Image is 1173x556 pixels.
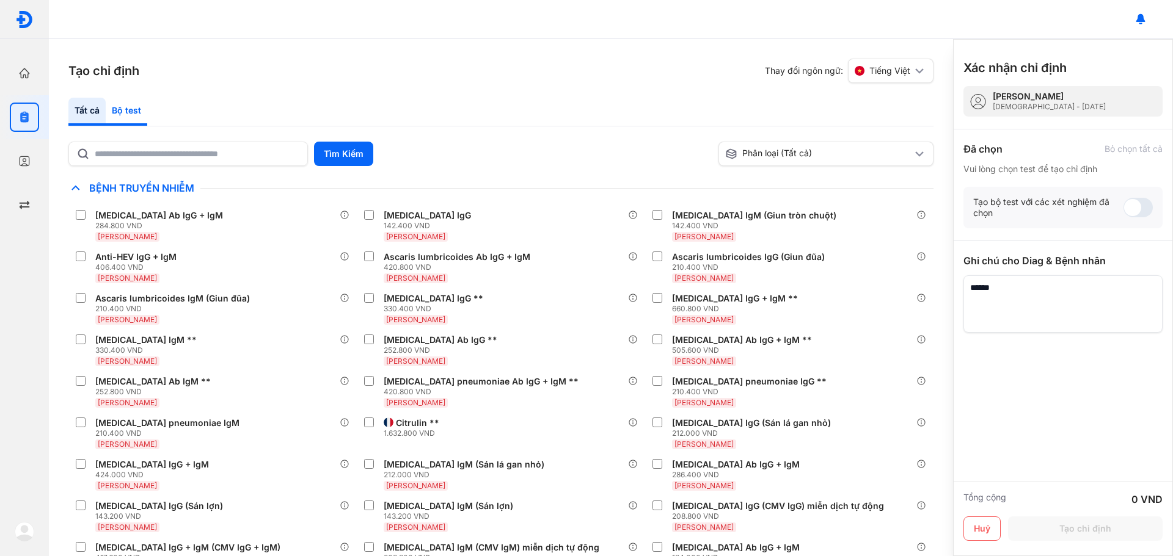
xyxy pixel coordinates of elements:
span: [PERSON_NAME] [98,481,157,490]
div: Tất cả [68,98,106,126]
img: logo [15,10,34,29]
div: Ascaris lumbricoides IgG (Giun đũa) [672,251,825,262]
h3: Tạo chỉ định [68,62,139,79]
div: 142.400 VND [384,221,476,231]
div: 212.000 VND [384,470,549,480]
div: 420.800 VND [384,387,583,397]
div: Ghi chú cho Diag & Bệnh nhân [963,253,1163,268]
div: [MEDICAL_DATA] IgG + IgM [95,459,209,470]
div: 505.600 VND [672,345,817,355]
div: [DEMOGRAPHIC_DATA] - [DATE] [993,102,1106,112]
div: [PERSON_NAME] [993,91,1106,102]
span: [PERSON_NAME] [386,481,445,490]
div: 0 VND [1131,492,1163,507]
div: [MEDICAL_DATA] Ab IgG + IgM ** [672,334,812,345]
div: 660.800 VND [672,304,803,314]
div: [MEDICAL_DATA] pneumoniae IgM [95,417,239,428]
h3: Xác nhận chỉ định [963,59,1067,76]
span: Bệnh Truyền Nhiễm [83,182,200,194]
div: Tạo bộ test với các xét nghiệm đã chọn [973,197,1124,218]
div: Anti-HEV IgG + IgM [95,251,177,262]
span: [PERSON_NAME] [386,398,445,407]
button: Tạo chỉ định [1008,516,1163,541]
div: Phân loại (Tất cả) [725,148,912,160]
span: [PERSON_NAME] [98,315,157,324]
div: Ascaris lumbricoides IgM (Giun đũa) [95,293,250,304]
div: [MEDICAL_DATA] pneumoniae IgG ** [672,376,827,387]
span: [PERSON_NAME] [98,439,157,449]
span: [PERSON_NAME] [674,439,734,449]
div: 330.400 VND [95,345,202,355]
div: 142.400 VND [672,221,841,231]
span: [PERSON_NAME] [674,522,734,532]
span: [PERSON_NAME] [98,398,157,407]
div: [MEDICAL_DATA] Ab IgG + IgM [672,542,800,553]
span: [PERSON_NAME] [674,315,734,324]
div: Bộ test [106,98,147,126]
div: Đã chọn [963,142,1003,156]
span: [PERSON_NAME] [98,232,157,241]
span: [PERSON_NAME] [674,232,734,241]
div: [MEDICAL_DATA] IgG (Sán lá gan nhỏ) [672,417,831,428]
div: [MEDICAL_DATA] IgG (CMV IgG) miễn dịch tự động [672,500,884,511]
span: [PERSON_NAME] [386,315,445,324]
span: [PERSON_NAME] [98,273,157,283]
span: [PERSON_NAME] [386,522,445,532]
div: [MEDICAL_DATA] IgG + IgM (CMV IgG + IgM) [95,542,280,553]
span: [PERSON_NAME] [98,356,157,366]
div: [MEDICAL_DATA] IgG ** [384,293,483,304]
div: [MEDICAL_DATA] IgG + IgM ** [672,293,798,304]
button: Huỷ [963,516,1001,541]
div: [MEDICAL_DATA] IgG (Sán lợn) [95,500,223,511]
div: 210.400 VND [672,262,830,272]
div: 143.200 VND [95,511,228,521]
div: 284.800 VND [95,221,228,231]
div: [MEDICAL_DATA] Ab IgG + IgM [672,459,800,470]
div: [MEDICAL_DATA] pneumoniae Ab IgG + IgM ** [384,376,579,387]
span: [PERSON_NAME] [674,273,734,283]
div: Citrulin ** [396,417,439,428]
div: 286.400 VND [672,470,805,480]
div: [MEDICAL_DATA] Ab IgG ** [384,334,497,345]
div: 424.000 VND [95,470,214,480]
div: 406.400 VND [95,262,181,272]
div: 330.400 VND [384,304,488,314]
span: [PERSON_NAME] [386,356,445,366]
span: Tiếng Việt [869,65,910,76]
div: 1.632.800 VND [384,428,444,438]
span: [PERSON_NAME] [674,398,734,407]
div: 252.800 VND [384,345,502,355]
div: [MEDICAL_DATA] IgG [384,210,471,221]
button: Tìm Kiếm [314,142,373,166]
div: [MEDICAL_DATA] Ab IgG + IgM [95,210,223,221]
span: [PERSON_NAME] [674,481,734,490]
div: 208.800 VND [672,511,889,521]
div: [MEDICAL_DATA] IgM (Sán lợn) [384,500,513,511]
div: Ascaris lumbricoides Ab IgG + IgM [384,251,530,262]
div: [MEDICAL_DATA] IgM (Sán lá gan nhỏ) [384,459,544,470]
div: [MEDICAL_DATA] IgM (Giun tròn chuột) [672,210,836,221]
span: [PERSON_NAME] [674,356,734,366]
div: 210.400 VND [672,387,831,397]
div: 210.400 VND [95,428,244,438]
div: Bỏ chọn tất cả [1105,143,1163,154]
div: [MEDICAL_DATA] Ab IgM ** [95,376,211,387]
img: logo [15,522,34,541]
span: [PERSON_NAME] [386,232,445,241]
div: [MEDICAL_DATA] IgM (CMV IgM) miễn dịch tự động [384,542,599,553]
span: [PERSON_NAME] [386,273,445,283]
div: Vui lòng chọn test để tạo chỉ định [963,164,1163,175]
div: Tổng cộng [963,492,1006,507]
div: 210.400 VND [95,304,255,314]
div: 252.800 VND [95,387,216,397]
div: [MEDICAL_DATA] IgM ** [95,334,197,345]
div: 143.200 VND [384,511,518,521]
div: Thay đổi ngôn ngữ: [765,59,934,83]
span: [PERSON_NAME] [98,522,157,532]
div: 212.000 VND [672,428,836,438]
div: 420.800 VND [384,262,535,272]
